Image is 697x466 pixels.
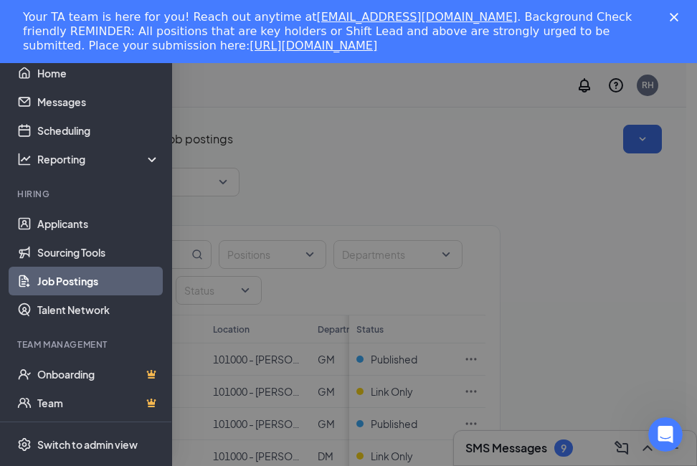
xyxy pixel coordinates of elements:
[37,59,160,87] a: Home
[37,238,160,267] a: Sourcing Tools
[37,360,160,389] a: OnboardingCrown
[37,209,160,238] a: Applicants
[37,87,160,116] a: Messages
[37,152,161,166] div: Reporting
[17,152,32,166] svg: Analysis
[316,10,517,24] a: [EMAIL_ADDRESS][DOMAIN_NAME]
[37,295,160,324] a: Talent Network
[37,437,138,452] div: Switch to admin view
[17,338,157,351] div: Team Management
[648,417,683,452] iframe: Intercom live chat
[37,389,160,417] a: TeamCrown
[37,417,160,446] a: DocumentsCrown
[250,39,377,52] a: [URL][DOMAIN_NAME]
[17,437,32,452] svg: Settings
[37,116,160,145] a: Scheduling
[23,10,651,53] div: Your TA team is here for you! Reach out anytime at . Background Check friendly REMINDER: All posi...
[670,13,684,22] div: Close
[17,188,157,200] div: Hiring
[37,267,160,295] a: Job Postings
